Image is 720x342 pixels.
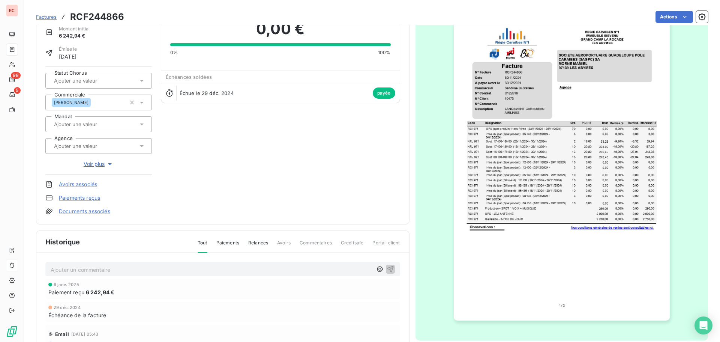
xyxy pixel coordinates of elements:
[36,14,57,20] span: Factures
[11,72,21,79] span: 98
[454,15,670,321] img: invoice_thumbnail
[48,311,106,319] span: Échéance de la facture
[694,316,712,334] div: Open Intercom Messenger
[53,77,129,84] input: Ajouter une valeur
[300,240,332,252] span: Commentaires
[59,53,77,60] span: [DATE]
[378,49,391,56] span: 100%
[55,331,69,337] span: Email
[59,194,100,202] a: Paiements reçus
[54,282,79,287] span: 6 janv. 2025
[277,240,291,252] span: Avoirs
[6,325,18,337] img: Logo LeanPay
[45,160,152,168] button: Voir plus
[170,49,178,56] span: 0%
[86,288,115,296] span: 6 242,94 €
[166,74,212,80] span: Échéances soldées
[71,332,99,336] span: [DATE] 05:43
[45,237,80,247] span: Historique
[59,32,90,40] span: 6 242,94 €
[48,288,84,296] span: Paiement reçu
[53,143,129,149] input: Ajouter une valeur
[216,240,239,252] span: Paiements
[54,305,81,310] span: 29 déc. 2024
[341,240,364,252] span: Creditsafe
[248,240,268,252] span: Relances
[372,240,400,252] span: Portail client
[6,5,18,17] div: RC
[256,18,304,40] span: 0,00 €
[373,87,395,99] span: payée
[54,100,88,105] span: [PERSON_NAME]
[53,121,129,128] input: Ajouter une valeur
[655,11,693,23] button: Actions
[198,240,207,253] span: Tout
[59,208,110,215] a: Documents associés
[59,181,97,188] a: Avoirs associés
[59,46,77,53] span: Émise le
[84,160,114,168] span: Voir plus
[36,13,57,21] a: Factures
[70,10,124,24] h3: RCF244866
[180,90,234,96] span: Échue le 29 déc. 2024
[59,26,90,32] span: Montant initial
[14,87,21,94] span: 5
